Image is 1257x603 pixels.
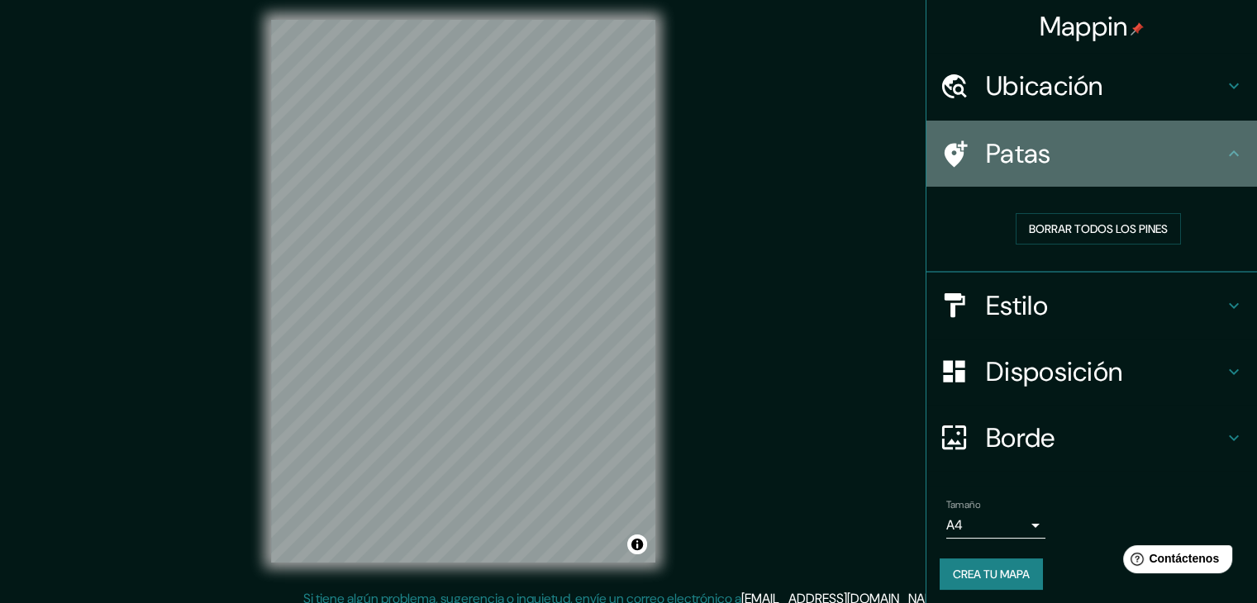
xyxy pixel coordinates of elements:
font: Tamaño [946,498,980,511]
canvas: Mapa [271,20,655,563]
font: Borrar todos los pines [1029,221,1168,236]
font: Ubicación [986,69,1103,103]
iframe: Lanzador de widgets de ayuda [1110,539,1239,585]
button: Borrar todos los pines [1016,213,1181,245]
div: Disposición [926,339,1257,405]
font: A4 [946,516,963,534]
div: A4 [946,512,1045,539]
div: Ubicación [926,53,1257,119]
font: Crea tu mapa [953,567,1030,582]
div: Patas [926,121,1257,187]
img: pin-icon.png [1131,22,1144,36]
font: Disposición [986,354,1122,389]
font: Borde [986,420,1055,455]
div: Estilo [926,273,1257,339]
button: Crea tu mapa [940,558,1043,590]
div: Borde [926,405,1257,471]
font: Patas [986,136,1051,171]
font: Mappin [1040,9,1128,44]
font: Estilo [986,288,1048,323]
button: Activar o desactivar atribución [627,534,647,554]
